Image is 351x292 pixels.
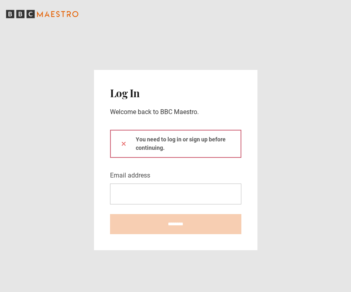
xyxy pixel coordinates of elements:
[110,171,150,180] label: Email address
[110,86,241,100] h2: Log In
[6,8,78,20] svg: BBC Maestro
[110,130,241,158] div: You need to log in or sign up before continuing.
[110,107,241,117] p: Welcome back to BBC Maestro.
